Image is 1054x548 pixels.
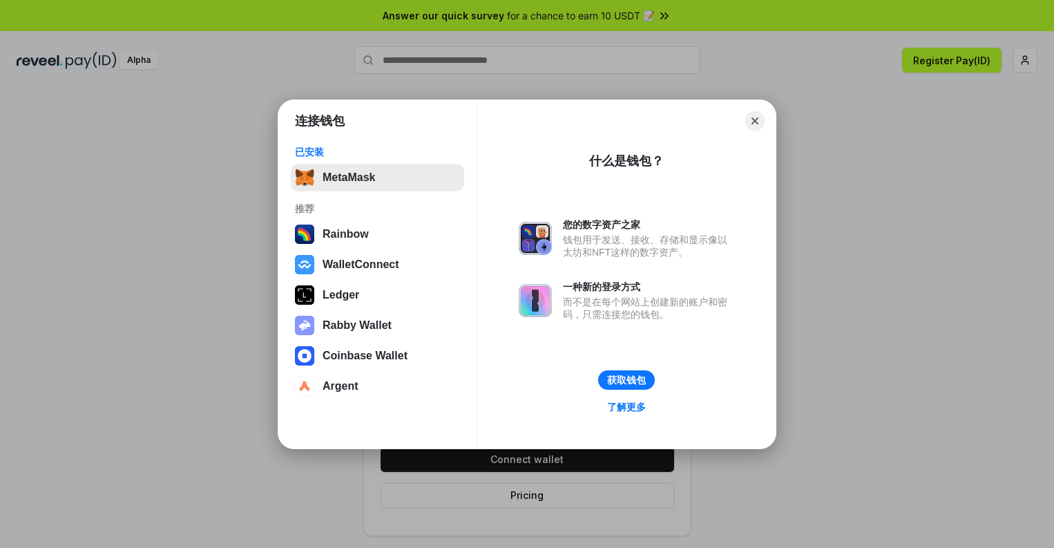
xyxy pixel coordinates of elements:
button: Ledger [291,281,464,309]
div: 了解更多 [607,401,646,413]
div: Coinbase Wallet [323,350,408,362]
img: svg+xml,%3Csvg%20width%3D%22120%22%20height%3D%22120%22%20viewBox%3D%220%200%20120%20120%22%20fil... [295,225,314,244]
div: 钱包用于发送、接收、存储和显示像以太坊和NFT这样的数字资产。 [563,234,734,258]
div: Ledger [323,289,359,301]
div: WalletConnect [323,258,399,271]
button: Close [745,111,765,131]
div: 一种新的登录方式 [563,281,734,293]
img: svg+xml,%3Csvg%20width%3D%2228%22%20height%3D%2228%22%20viewBox%3D%220%200%2028%2028%22%20fill%3D... [295,377,314,396]
img: svg+xml,%3Csvg%20xmlns%3D%22http%3A%2F%2Fwww.w3.org%2F2000%2Fsvg%22%20fill%3D%22none%22%20viewBox... [295,316,314,335]
img: svg+xml,%3Csvg%20fill%3D%22none%22%20height%3D%2233%22%20viewBox%3D%220%200%2035%2033%22%20width%... [295,168,314,187]
div: 获取钱包 [607,374,646,386]
div: 什么是钱包？ [589,153,664,169]
div: Argent [323,380,358,393]
div: Rabby Wallet [323,319,392,332]
img: svg+xml,%3Csvg%20xmlns%3D%22http%3A%2F%2Fwww.w3.org%2F2000%2Fsvg%22%20fill%3D%22none%22%20viewBox... [519,284,552,317]
button: Argent [291,372,464,400]
h1: 连接钱包 [295,113,345,129]
img: svg+xml,%3Csvg%20width%3D%2228%22%20height%3D%2228%22%20viewBox%3D%220%200%2028%2028%22%20fill%3D... [295,255,314,274]
a: 了解更多 [599,398,654,416]
div: 推荐 [295,202,460,215]
div: Rainbow [323,228,369,240]
button: Rabby Wallet [291,312,464,339]
img: svg+xml,%3Csvg%20xmlns%3D%22http%3A%2F%2Fwww.w3.org%2F2000%2Fsvg%22%20width%3D%2228%22%20height%3... [295,285,314,305]
button: MetaMask [291,164,464,191]
img: svg+xml,%3Csvg%20xmlns%3D%22http%3A%2F%2Fwww.w3.org%2F2000%2Fsvg%22%20fill%3D%22none%22%20viewBox... [519,222,552,255]
div: MetaMask [323,171,375,184]
img: svg+xml,%3Csvg%20width%3D%2228%22%20height%3D%2228%22%20viewBox%3D%220%200%2028%2028%22%20fill%3D... [295,346,314,366]
button: Rainbow [291,220,464,248]
div: 已安装 [295,146,460,158]
div: 您的数字资产之家 [563,218,734,231]
button: Coinbase Wallet [291,342,464,370]
button: 获取钱包 [598,370,655,390]
div: 而不是在每个网站上创建新的账户和密码，只需连接您的钱包。 [563,296,734,321]
button: WalletConnect [291,251,464,278]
